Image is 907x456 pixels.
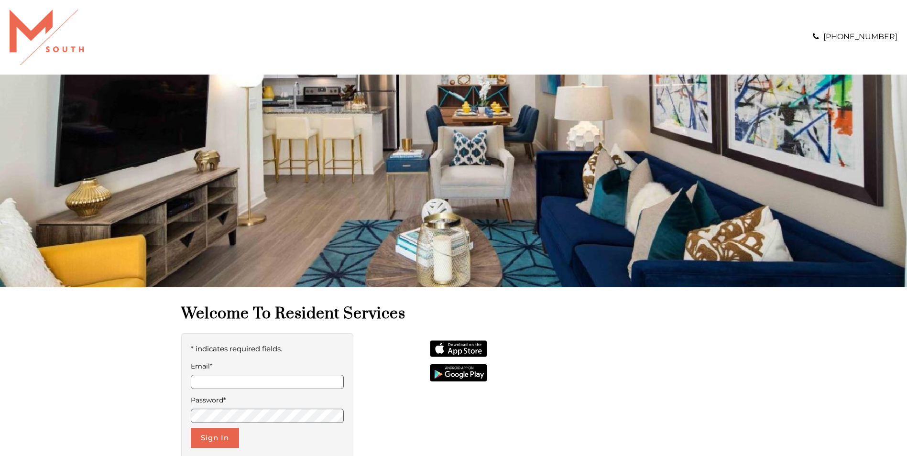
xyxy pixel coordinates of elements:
[191,428,239,448] button: Sign In
[430,364,487,381] img: Get it on Google Play
[10,32,84,41] a: Logo
[181,304,726,324] h1: Welcome to Resident Services
[191,394,344,406] label: Password*
[191,343,344,355] p: * indicates required fields.
[430,340,487,358] img: App Store
[823,32,897,41] a: [PHONE_NUMBER]
[191,360,344,372] label: Email*
[10,10,84,65] img: A graphic with a red M and the word SOUTH.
